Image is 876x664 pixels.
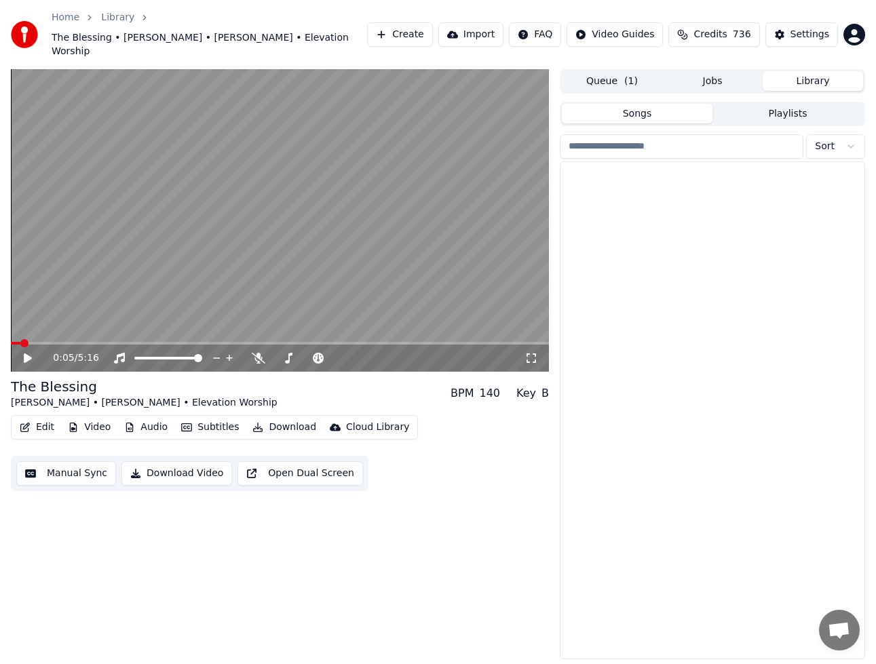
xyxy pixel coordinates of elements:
a: Library [101,11,134,24]
div: / [53,351,85,365]
button: Playlists [712,104,863,123]
button: Download [247,418,322,437]
button: Edit [14,418,60,437]
div: Settings [791,28,829,41]
span: The Blessing • [PERSON_NAME] • [PERSON_NAME] • Elevation Worship [52,31,367,58]
span: 0:05 [53,351,74,365]
button: Video [62,418,116,437]
button: Settings [765,22,838,47]
button: Songs [562,104,712,123]
a: Open chat [819,610,860,650]
span: 736 [733,28,751,41]
button: Credits736 [668,22,759,47]
button: Video Guides [567,22,663,47]
button: Open Dual Screen [237,461,363,486]
div: BPM [451,385,474,402]
span: Sort [815,140,835,153]
span: 5:16 [77,351,98,365]
button: Audio [119,418,173,437]
button: Library [763,71,863,91]
div: B [541,385,549,402]
div: [PERSON_NAME] • [PERSON_NAME] • Elevation Worship [11,396,278,410]
div: Cloud Library [346,421,409,434]
span: Credits [693,28,727,41]
button: Manual Sync [16,461,116,486]
button: Subtitles [176,418,244,437]
button: Import [438,22,503,47]
button: Create [367,22,433,47]
img: youka [11,21,38,48]
button: Download Video [121,461,232,486]
span: ( 1 ) [624,75,638,88]
nav: breadcrumb [52,11,367,58]
button: Queue [562,71,662,91]
button: FAQ [509,22,561,47]
div: Key [516,385,536,402]
a: Home [52,11,79,24]
button: Jobs [662,71,763,91]
div: 140 [479,385,500,402]
div: The Blessing [11,377,278,396]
